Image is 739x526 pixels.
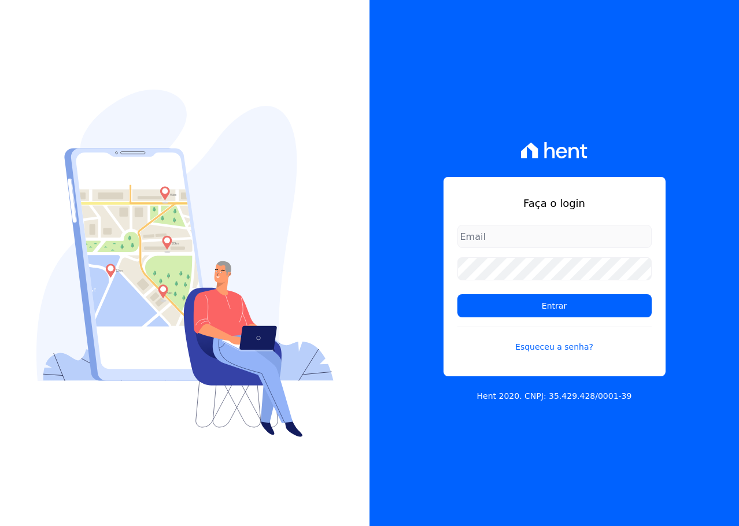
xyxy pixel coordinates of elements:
[457,225,652,248] input: Email
[36,90,334,437] img: Login
[457,195,652,211] h1: Faça o login
[477,390,632,402] p: Hent 2020. CNPJ: 35.429.428/0001-39
[457,294,652,317] input: Entrar
[457,327,652,353] a: Esqueceu a senha?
